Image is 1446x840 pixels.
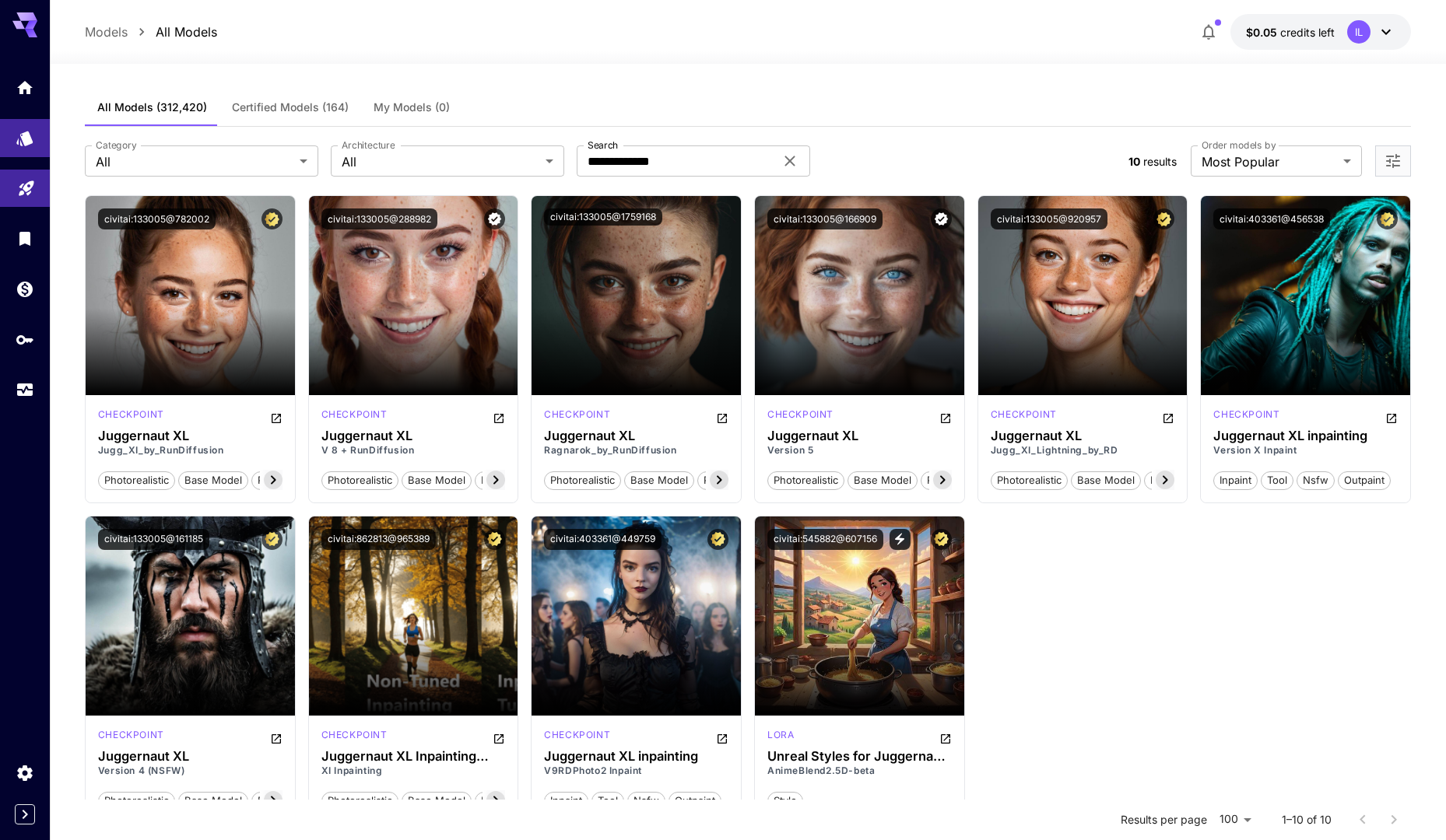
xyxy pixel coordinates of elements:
[1213,208,1330,229] button: civitai:403361@456538
[1384,152,1402,171] button: Open more filters
[402,473,471,488] span: base model
[544,790,588,810] button: inpaint
[1246,26,1280,39] span: $0.05
[1213,470,1258,490] button: inpaint
[96,138,137,152] label: Category
[261,208,283,229] button: Certified Model – Vetted for best performance and includes a commercial license.
[1128,155,1140,168] span: 10
[85,23,128,41] a: Models
[768,473,844,488] span: photorealistic
[99,473,174,488] span: photorealistic
[1143,155,1177,168] span: results
[98,529,209,550] button: civitai:133005@161185
[767,749,952,764] div: Unreal Styles for Juggernaut XL
[544,208,662,226] button: civitai:133005@1759168
[544,470,621,490] button: photorealistic
[592,793,623,809] span: tool
[98,208,216,229] button: civitai:133005@782002
[97,100,207,114] span: All Models (312,420)
[16,380,34,400] div: Usage
[931,208,952,229] button: Verified working
[402,793,471,809] span: base model
[544,728,610,747] div: sdxl
[1280,26,1335,39] span: credits left
[156,23,217,41] a: All Models
[767,208,883,229] button: civitai:133005@166909
[1282,812,1332,828] p: 1–10 of 10
[1377,208,1398,229] button: Certified Model – Vetted for best performance and includes a commercial license.
[767,408,834,426] div: sdxl
[321,529,436,550] button: civitai:862813@965389
[767,790,803,810] button: style
[321,208,437,229] button: civitai:133005@288982
[342,138,395,152] label: Architecture
[1297,473,1334,488] span: nsfw
[698,473,737,488] span: photo
[588,138,618,152] label: Search
[767,470,844,490] button: photorealistic
[544,429,728,443] h3: Juggernaut XL
[321,470,398,490] button: photorealistic
[1213,429,1398,443] h3: Juggernaut XL inpainting
[321,429,506,443] h3: Juggernaut XL
[321,790,398,810] button: photorealistic
[493,728,505,747] button: Open in CivitAI
[1338,470,1391,490] button: outpaint
[16,330,34,349] div: API Keys
[493,408,505,426] button: Open in CivitAI
[1214,473,1257,488] span: inpaint
[991,208,1107,229] button: civitai:133005@920957
[16,763,34,782] div: Settings
[625,473,693,488] span: base model
[991,429,1175,443] h3: Juggernaut XL
[921,470,961,490] button: photo
[261,529,283,550] button: Certified Model – Vetted for best performance and includes a commercial license.
[1213,808,1257,831] div: 100
[767,728,794,747] div: sdxl
[544,749,728,764] h3: Juggernaut XL inpainting
[1144,470,1185,490] button: photo
[627,790,665,810] button: nsfw
[545,473,620,488] span: photorealistic
[321,749,506,764] div: Juggernaut XL Inpainting (Updated)
[890,529,911,550] button: View trigger words
[484,529,505,550] button: Certified Model – Vetted for best performance and includes a commercial license.
[476,793,518,809] span: inpaint
[99,793,174,809] span: photorealistic
[1213,408,1279,422] p: checkpoint
[98,728,164,747] div: sdxl
[252,473,291,488] span: photo
[716,728,728,747] button: Open in CivitAI
[402,790,472,810] button: base model
[484,208,505,229] button: Verified working
[848,470,918,490] button: base model
[939,408,952,426] button: Open in CivitAI
[848,473,917,488] span: base model
[98,429,283,443] h3: Juggernaut XL
[16,279,34,299] div: Wallet
[991,443,1175,457] p: Jugg_XI_Lightning_by_RD
[697,470,738,490] button: photo
[545,793,588,809] span: inpaint
[1071,470,1141,490] button: base model
[17,173,36,193] div: Playground
[1339,473,1390,488] span: outpaint
[475,790,519,810] button: inpaint
[1297,470,1335,490] button: nsfw
[98,443,283,457] p: Jugg_XI_by_RunDiffusion
[374,100,450,114] span: My Models (0)
[1230,14,1411,50] button: $0.05IL
[991,473,1067,488] span: photorealistic
[544,764,728,778] p: V9RDPhoto2 Inpaint
[98,764,283,778] p: Version 4 (NSFW)
[178,470,248,490] button: base model
[1246,24,1335,40] div: $0.05
[1385,408,1398,426] button: Open in CivitAI
[1202,152,1337,171] span: Most Popular
[98,749,283,764] h3: Juggernaut XL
